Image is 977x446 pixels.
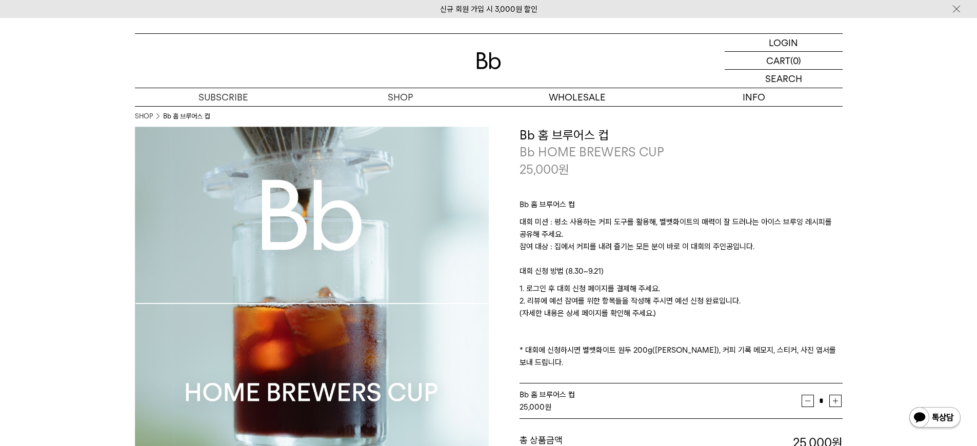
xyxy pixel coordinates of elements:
[520,144,843,161] p: Bb HOME BREWERS CUP
[666,88,843,106] p: INFO
[725,52,843,70] a: CART (0)
[489,88,666,106] p: WHOLESALE
[520,282,843,369] p: 1. 로그인 후 대회 신청 페이지를 결제해 주세요. 2. 리뷰에 예선 참여를 위한 항목들을 작성해 주시면 예선 신청 완료입니다. (자세한 내용은 상세 페이지를 확인해 주세요....
[520,402,545,412] strong: 25,000
[766,52,790,69] p: CART
[520,390,575,399] span: Bb 홈 브루어스 컵
[559,162,569,177] span: 원
[135,88,312,106] a: SUBSCRIBE
[520,216,843,265] p: 대회 미션 : 평소 사용하는 커피 도구를 활용해, 벨벳화이트의 매력이 잘 드러나는 아이스 브루잉 레시피를 공유해 주세요. 참여 대상 : 집에서 커피를 내려 즐기는 모든 분이 ...
[520,265,843,282] p: 대회 신청 방법 (8.30~9.21)
[725,34,843,52] a: LOGIN
[520,127,843,144] h3: Bb 홈 브루어스 컵
[163,111,210,121] li: Bb 홈 브루어스 컵
[476,52,501,69] img: 로고
[520,198,843,216] p: Bb 홈 브루어스 컵
[769,34,798,51] p: LOGIN
[520,161,569,178] p: 25,000
[829,395,842,407] button: 증가
[790,52,801,69] p: (0)
[908,406,962,431] img: 카카오톡 채널 1:1 채팅 버튼
[312,88,489,106] a: SHOP
[520,401,802,413] div: 원
[440,5,537,14] a: 신규 회원 가입 시 3,000원 할인
[765,70,802,88] p: SEARCH
[802,395,814,407] button: 감소
[135,111,153,121] a: SHOP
